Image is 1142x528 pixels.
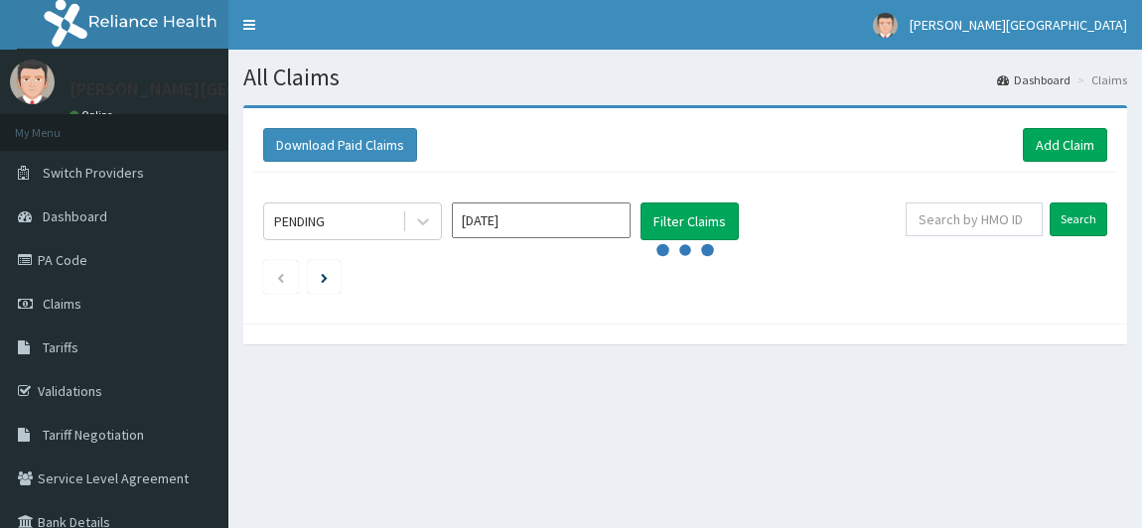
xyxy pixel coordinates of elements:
[276,268,285,286] a: Previous page
[906,202,1043,236] input: Search by HMO ID
[641,202,739,240] button: Filter Claims
[1072,71,1127,88] li: Claims
[43,426,144,444] span: Tariff Negotiation
[70,108,117,122] a: Online
[274,211,325,231] div: PENDING
[43,295,81,313] span: Claims
[43,164,144,182] span: Switch Providers
[452,202,631,238] input: Select Month and Year
[1023,128,1107,162] a: Add Claim
[70,80,363,98] p: [PERSON_NAME][GEOGRAPHIC_DATA]
[1050,202,1107,236] input: Search
[655,220,715,280] svg: audio-loading
[997,71,1071,88] a: Dashboard
[243,65,1127,90] h1: All Claims
[321,268,328,286] a: Next page
[263,128,417,162] button: Download Paid Claims
[10,60,55,104] img: User Image
[43,207,107,225] span: Dashboard
[910,16,1127,34] span: [PERSON_NAME][GEOGRAPHIC_DATA]
[873,13,898,38] img: User Image
[43,338,78,356] span: Tariffs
